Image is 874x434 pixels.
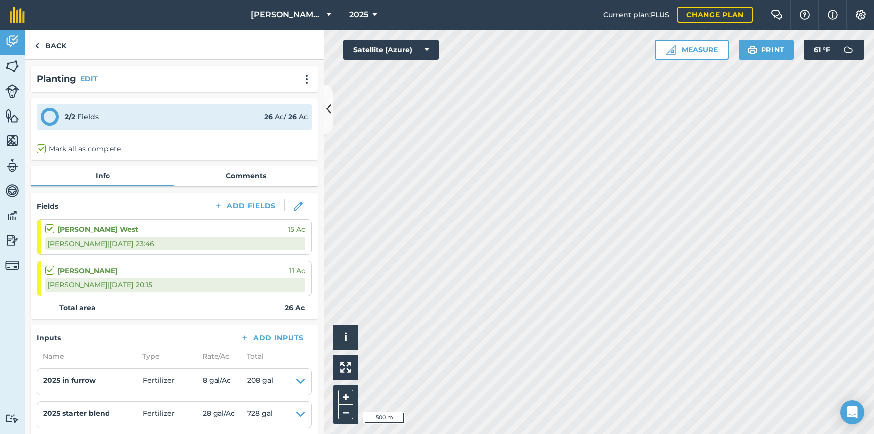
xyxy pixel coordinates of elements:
span: 728 gal [247,408,273,422]
img: fieldmargin Logo [10,7,25,23]
div: Open Intercom Messenger [840,400,864,424]
button: Add Fields [206,199,284,213]
span: 208 gal [247,375,273,389]
summary: 2025 in furrowFertilizer8 gal/Ac208 gal [43,375,305,389]
strong: 26 [264,112,273,121]
a: Comments [174,166,318,185]
div: [PERSON_NAME] | [DATE] 23:46 [45,237,305,250]
img: A question mark icon [799,10,811,20]
span: 61 ° F [814,40,830,60]
h4: 2025 starter blend [43,408,143,419]
span: 15 Ac [288,224,305,235]
h4: Fields [37,201,58,212]
img: svg+xml;base64,PD94bWwgdmVyc2lvbj0iMS4wIiBlbmNvZGluZz0idXRmLTgiPz4KPCEtLSBHZW5lcmF0b3I6IEFkb2JlIE... [5,414,19,423]
div: Fields [65,111,99,122]
img: svg+xml;base64,PHN2ZyB4bWxucz0iaHR0cDovL3d3dy53My5vcmcvMjAwMC9zdmciIHdpZHRoPSI1NiIgaGVpZ2h0PSI2MC... [5,59,19,74]
img: svg+xml;base64,PHN2ZyB3aWR0aD0iMTgiIGhlaWdodD0iMTgiIHZpZXdCb3g9IjAgMCAxOCAxOCIgZmlsbD0ibm9uZSIgeG... [294,202,303,211]
summary: 2025 starter blendFertilizer28 gal/Ac728 gal [43,408,305,422]
h4: 2025 in furrow [43,375,143,386]
button: Satellite (Azure) [343,40,439,60]
h2: Planting [37,72,76,86]
a: Change plan [677,7,753,23]
img: svg+xml;base64,PHN2ZyB4bWxucz0iaHR0cDovL3d3dy53My5vcmcvMjAwMC9zdmciIHdpZHRoPSI1NiIgaGVpZ2h0PSI2MC... [5,108,19,123]
strong: 26 Ac [285,302,305,313]
div: Ac / Ac [264,111,308,122]
h4: Inputs [37,332,61,343]
img: Ruler icon [666,45,676,55]
span: Total [241,351,264,362]
span: 2025 [349,9,368,21]
button: Measure [655,40,729,60]
img: svg+xml;base64,PHN2ZyB4bWxucz0iaHR0cDovL3d3dy53My5vcmcvMjAwMC9zdmciIHdpZHRoPSIxOSIgaGVpZ2h0PSIyNC... [748,44,757,56]
img: svg+xml;base64,PD94bWwgdmVyc2lvbj0iMS4wIiBlbmNvZGluZz0idXRmLTgiPz4KPCEtLSBHZW5lcmF0b3I6IEFkb2JlIE... [838,40,858,60]
a: Info [31,166,174,185]
span: Current plan : PLUS [603,9,669,20]
div: [PERSON_NAME] | [DATE] 20:15 [45,278,305,291]
img: svg+xml;base64,PHN2ZyB4bWxucz0iaHR0cDovL3d3dy53My5vcmcvMjAwMC9zdmciIHdpZHRoPSI5IiBoZWlnaHQ9IjI0Ii... [35,40,39,52]
button: i [333,325,358,350]
span: i [344,331,347,343]
button: – [338,405,353,419]
span: 28 gal / Ac [203,408,247,422]
img: svg+xml;base64,PD94bWwgdmVyc2lvbj0iMS4wIiBlbmNvZGluZz0idXRmLTgiPz4KPCEtLSBHZW5lcmF0b3I6IEFkb2JlIE... [5,34,19,49]
strong: [PERSON_NAME] [57,265,118,276]
span: 11 Ac [289,265,305,276]
span: Fertilizer [143,375,203,389]
strong: 2 / 2 [65,112,75,121]
strong: Total area [59,302,96,313]
img: svg+xml;base64,PD94bWwgdmVyc2lvbj0iMS4wIiBlbmNvZGluZz0idXRmLTgiPz4KPCEtLSBHZW5lcmF0b3I6IEFkb2JlIE... [5,183,19,198]
img: svg+xml;base64,PD94bWwgdmVyc2lvbj0iMS4wIiBlbmNvZGluZz0idXRmLTgiPz4KPCEtLSBHZW5lcmF0b3I6IEFkb2JlIE... [5,208,19,223]
span: Fertilizer [143,408,203,422]
img: svg+xml;base64,PHN2ZyB4bWxucz0iaHR0cDovL3d3dy53My5vcmcvMjAwMC9zdmciIHdpZHRoPSI1NiIgaGVpZ2h0PSI2MC... [5,133,19,148]
button: + [338,390,353,405]
strong: [PERSON_NAME] West [57,224,138,235]
a: Back [25,30,76,59]
button: Add Inputs [232,331,312,345]
span: [PERSON_NAME] Farms [251,9,323,21]
span: Type [136,351,196,362]
span: Name [37,351,136,362]
span: 8 gal / Ac [203,375,247,389]
img: svg+xml;base64,PD94bWwgdmVyc2lvbj0iMS4wIiBlbmNvZGluZz0idXRmLTgiPz4KPCEtLSBHZW5lcmF0b3I6IEFkb2JlIE... [5,84,19,98]
img: svg+xml;base64,PD94bWwgdmVyc2lvbj0iMS4wIiBlbmNvZGluZz0idXRmLTgiPz4KPCEtLSBHZW5lcmF0b3I6IEFkb2JlIE... [5,258,19,272]
span: Rate/ Ac [196,351,241,362]
strong: 26 [288,112,297,121]
img: svg+xml;base64,PHN2ZyB4bWxucz0iaHR0cDovL3d3dy53My5vcmcvMjAwMC9zdmciIHdpZHRoPSIxNyIgaGVpZ2h0PSIxNy... [828,9,838,21]
img: Four arrows, one pointing top left, one top right, one bottom right and the last bottom left [340,362,351,373]
button: 61 °F [804,40,864,60]
img: svg+xml;base64,PHN2ZyB4bWxucz0iaHR0cDovL3d3dy53My5vcmcvMjAwMC9zdmciIHdpZHRoPSIyMCIgaGVpZ2h0PSIyNC... [301,74,313,84]
label: Mark all as complete [37,144,121,154]
button: Print [739,40,794,60]
img: A cog icon [855,10,867,20]
img: svg+xml;base64,PD94bWwgdmVyc2lvbj0iMS4wIiBlbmNvZGluZz0idXRmLTgiPz4KPCEtLSBHZW5lcmF0b3I6IEFkb2JlIE... [5,158,19,173]
button: EDIT [80,73,98,84]
img: Two speech bubbles overlapping with the left bubble in the forefront [771,10,783,20]
img: svg+xml;base64,PD94bWwgdmVyc2lvbj0iMS4wIiBlbmNvZGluZz0idXRmLTgiPz4KPCEtLSBHZW5lcmF0b3I6IEFkb2JlIE... [5,233,19,248]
